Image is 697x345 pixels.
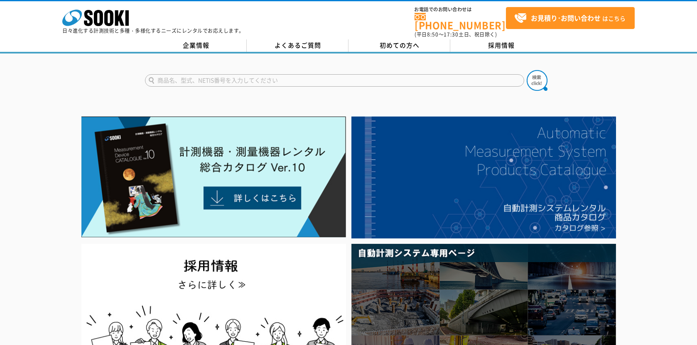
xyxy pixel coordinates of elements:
[145,74,524,87] input: 商品名、型式、NETIS番号を入力してください
[514,12,626,24] span: はこちら
[450,39,552,52] a: 採用情報
[81,117,346,238] img: Catalog Ver10
[145,39,247,52] a: 企業情報
[427,31,439,38] span: 8:50
[62,28,244,33] p: 日々進化する計測技術と多種・多様化するニーズにレンタルでお応えします。
[380,41,420,50] span: 初めての方へ
[415,7,506,12] span: お電話でのお問い合わせは
[527,70,547,91] img: btn_search.png
[415,31,497,38] span: (平日 ～ 土日、祝日除く)
[351,117,616,238] img: 自動計測システムカタログ
[247,39,348,52] a: よくあるご質問
[415,13,506,30] a: [PHONE_NUMBER]
[531,13,601,23] strong: お見積り･お問い合わせ
[506,7,635,29] a: お見積り･お問い合わせはこちら
[444,31,459,38] span: 17:30
[348,39,450,52] a: 初めての方へ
